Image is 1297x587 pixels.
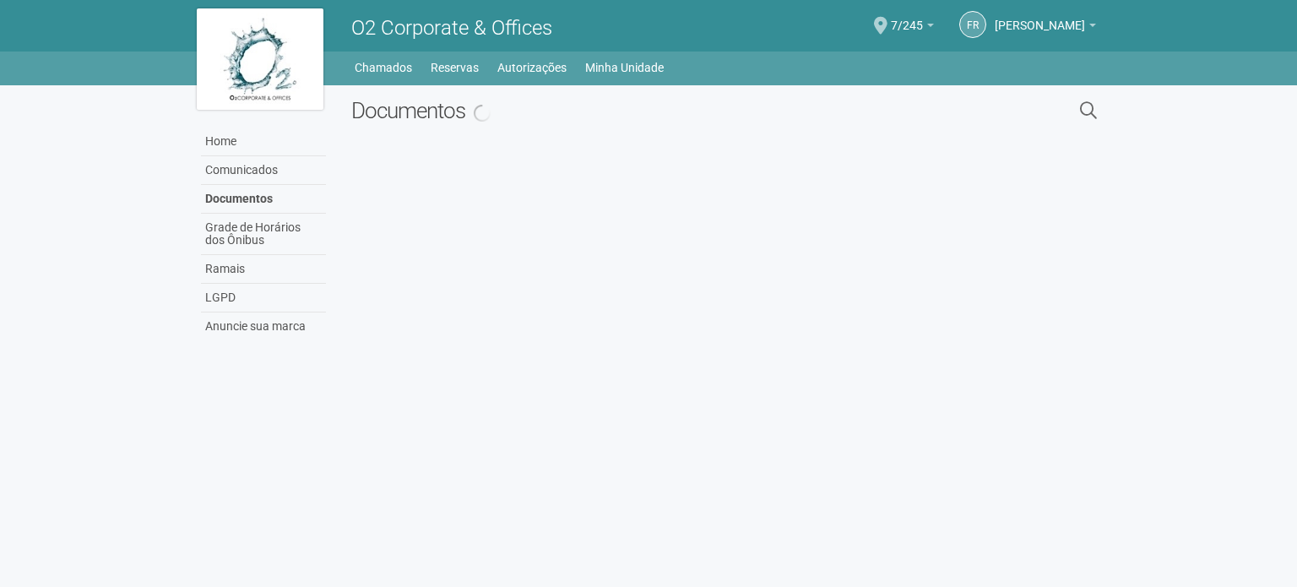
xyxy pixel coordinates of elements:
[891,3,923,32] span: 7/245
[201,156,326,185] a: Comunicados
[201,185,326,214] a: Documentos
[959,11,986,38] a: FR
[201,284,326,313] a: LGPD
[351,16,552,40] span: O2 Corporate & Offices
[355,56,412,79] a: Chamados
[585,56,664,79] a: Minha Unidade
[201,313,326,340] a: Anuncie sua marca
[474,105,491,122] img: spinner.png
[201,128,326,156] a: Home
[891,21,934,35] a: 7/245
[995,21,1096,35] a: [PERSON_NAME]
[201,214,326,255] a: Grade de Horários dos Ônibus
[197,8,323,110] img: logo.jpg
[995,3,1085,32] span: FRANCI RODRIGUES
[201,255,326,284] a: Ramais
[351,98,906,123] h2: Documentos
[431,56,479,79] a: Reservas
[497,56,567,79] a: Autorizações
